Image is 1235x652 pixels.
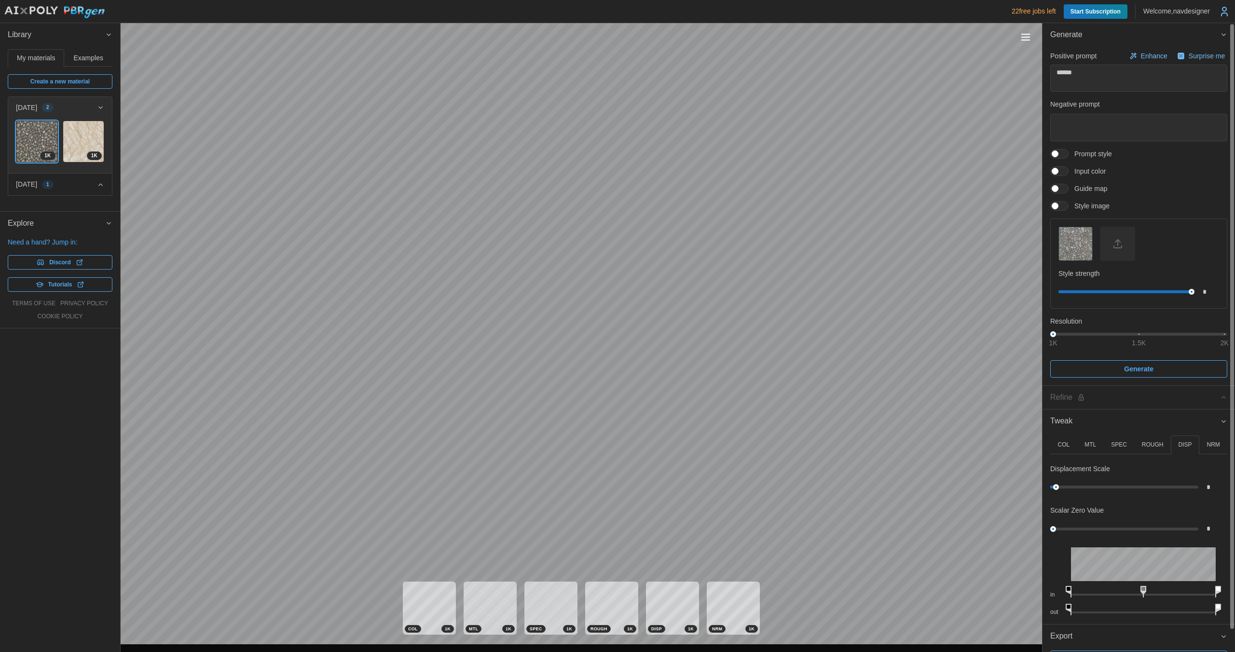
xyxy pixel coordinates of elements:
[530,625,542,632] span: SPEC
[1050,464,1110,474] p: Displacement Scale
[1050,505,1104,515] p: Scalar Zero Value
[1059,227,1092,260] img: Style image
[1127,49,1170,63] button: Enhance
[46,104,49,111] span: 2
[63,121,105,163] a: yr4nV5KClCYdKcsDL1xT1K
[1111,441,1127,449] p: SPEC
[506,625,511,632] span: 1 K
[1175,49,1227,63] button: Surprise me
[16,121,58,163] a: khU1mOgCzlrJos8qq9rQ1K
[8,212,105,235] span: Explore
[8,277,112,292] a: Tutorials
[590,625,607,632] span: ROUGH
[566,625,572,632] span: 1 K
[46,181,49,189] span: 1
[60,299,108,308] a: privacy policy
[1043,23,1235,47] button: Generate
[8,74,112,89] a: Create a new material
[1050,608,1063,616] p: out
[688,625,694,632] span: 1 K
[627,625,633,632] span: 1 K
[16,121,57,162] img: khU1mOgCzlrJos8qq9rQ
[712,625,722,632] span: NRM
[1069,149,1112,159] span: Prompt style
[1050,51,1097,61] p: Positive prompt
[8,97,112,118] button: [DATE]2
[1043,47,1235,385] div: Generate
[1043,386,1235,409] button: Refine
[1069,184,1107,193] span: Guide map
[1050,23,1220,47] span: Generate
[1058,269,1219,278] p: Style strength
[37,312,82,321] a: cookie policy
[445,625,451,632] span: 1 K
[1057,441,1070,449] p: COL
[408,625,418,632] span: COL
[4,6,105,19] img: AIxPoly PBRgen
[1012,6,1056,16] p: 22 free jobs left
[1058,227,1093,261] button: Style image
[1178,441,1192,449] p: DISP
[1141,51,1169,61] p: Enhance
[63,121,104,162] img: yr4nV5KClCYdKcsDL1xT
[1050,625,1220,648] span: Export
[1050,360,1227,378] button: Generate
[749,625,755,632] span: 1 K
[8,23,105,47] span: Library
[1142,441,1164,449] p: ROUGH
[17,54,55,61] span: My materials
[1050,591,1063,599] p: in
[1084,441,1096,449] p: MTL
[16,179,37,189] p: [DATE]
[48,278,72,291] span: Tutorials
[1124,361,1153,377] span: Generate
[8,174,112,195] button: [DATE]1
[91,152,97,160] span: 1 K
[1050,392,1220,404] div: Refine
[651,625,662,632] span: DISP
[49,256,71,269] span: Discord
[1069,201,1110,211] span: Style image
[8,118,112,173] div: [DATE]2
[8,237,112,247] p: Need a hand? Jump in:
[1070,4,1121,19] span: Start Subscription
[1019,30,1032,44] button: Toggle viewport controls
[1043,433,1235,624] div: Tweak
[1050,316,1227,326] p: Resolution
[1069,166,1106,176] span: Input color
[1043,625,1235,648] button: Export
[1064,4,1127,19] a: Start Subscription
[8,255,112,270] a: Discord
[1050,409,1220,433] span: Tweak
[30,75,90,88] span: Create a new material
[469,625,478,632] span: MTL
[16,103,37,112] p: [DATE]
[74,54,103,61] span: Examples
[1143,6,1210,16] p: Welcome, navdesigner
[1043,409,1235,433] button: Tweak
[44,152,51,160] span: 1 K
[1189,51,1227,61] p: Surprise me
[12,299,55,308] a: terms of use
[1207,441,1220,449] p: NRM
[1050,99,1227,109] p: Negative prompt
